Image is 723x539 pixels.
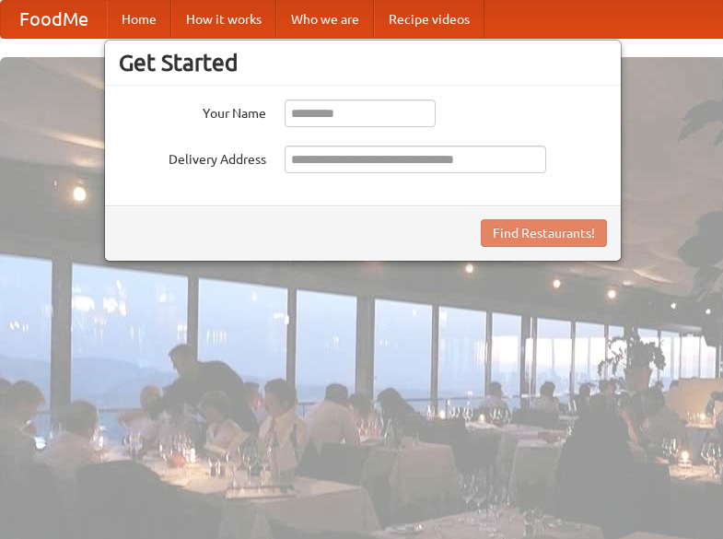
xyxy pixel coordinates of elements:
[171,1,276,38] a: How it works
[1,1,107,38] a: FoodMe
[107,1,171,38] a: Home
[119,100,266,123] label: Your Name
[374,1,484,38] a: Recipe videos
[276,1,374,38] a: Who we are
[119,49,607,76] h3: Get Started
[481,219,607,247] button: Find Restaurants!
[119,146,266,169] label: Delivery Address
